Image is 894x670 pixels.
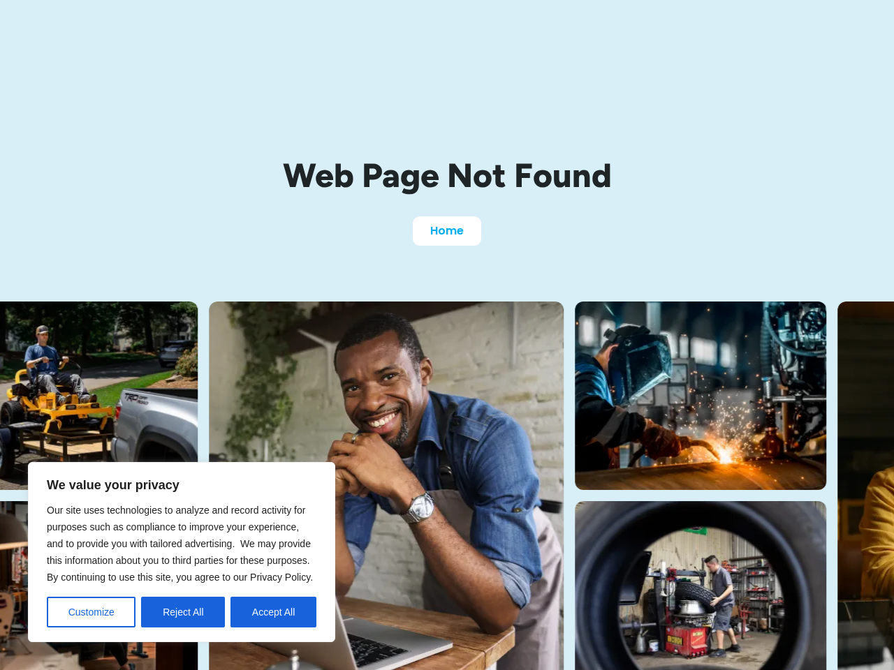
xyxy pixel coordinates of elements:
span: Our site uses technologies to analyze and record activity for purposes such as compliance to impr... [47,505,313,583]
p: We value your privacy [47,477,316,493]
button: Accept All [230,597,316,627]
h1: Web Page Not Found [119,157,775,194]
img: A welder in a large mask working on a large pipe [575,301,826,490]
button: Reject All [141,597,225,627]
a: Home [413,216,481,246]
div: We value your privacy [28,462,335,642]
button: Customize [47,597,135,627]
